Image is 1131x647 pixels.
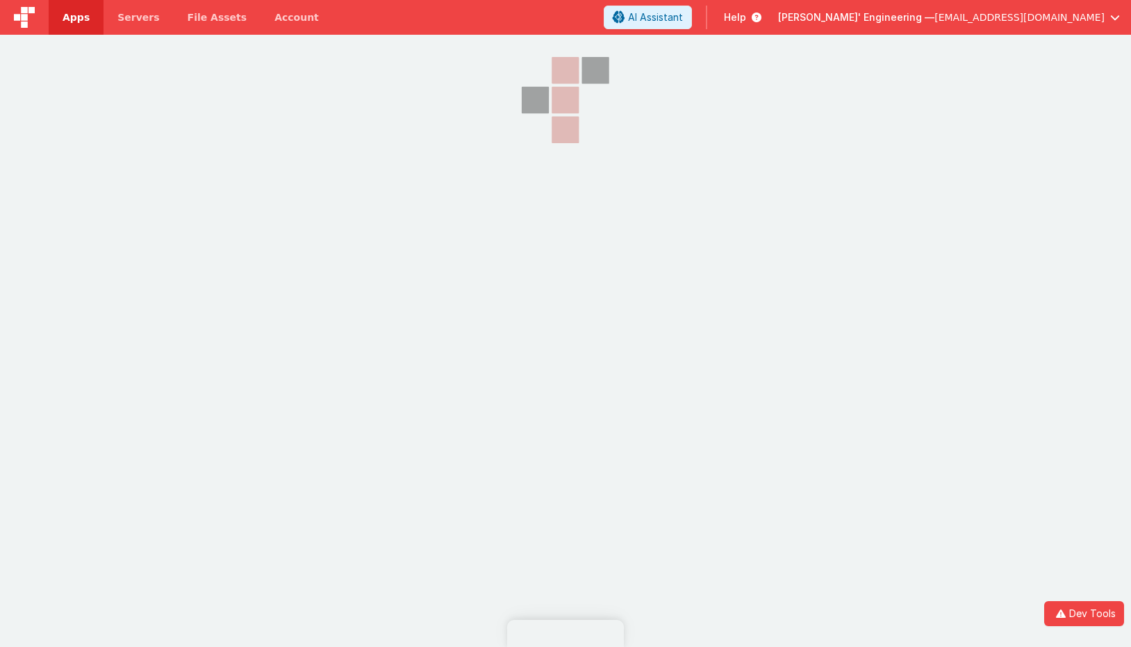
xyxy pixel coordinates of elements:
[604,6,692,29] button: AI Assistant
[628,10,683,24] span: AI Assistant
[63,10,90,24] span: Apps
[188,10,247,24] span: File Assets
[117,10,159,24] span: Servers
[724,10,746,24] span: Help
[1044,601,1124,626] button: Dev Tools
[934,10,1105,24] span: [EMAIL_ADDRESS][DOMAIN_NAME]
[778,10,1120,24] button: [PERSON_NAME]' Engineering — [EMAIL_ADDRESS][DOMAIN_NAME]
[778,10,934,24] span: [PERSON_NAME]' Engineering —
